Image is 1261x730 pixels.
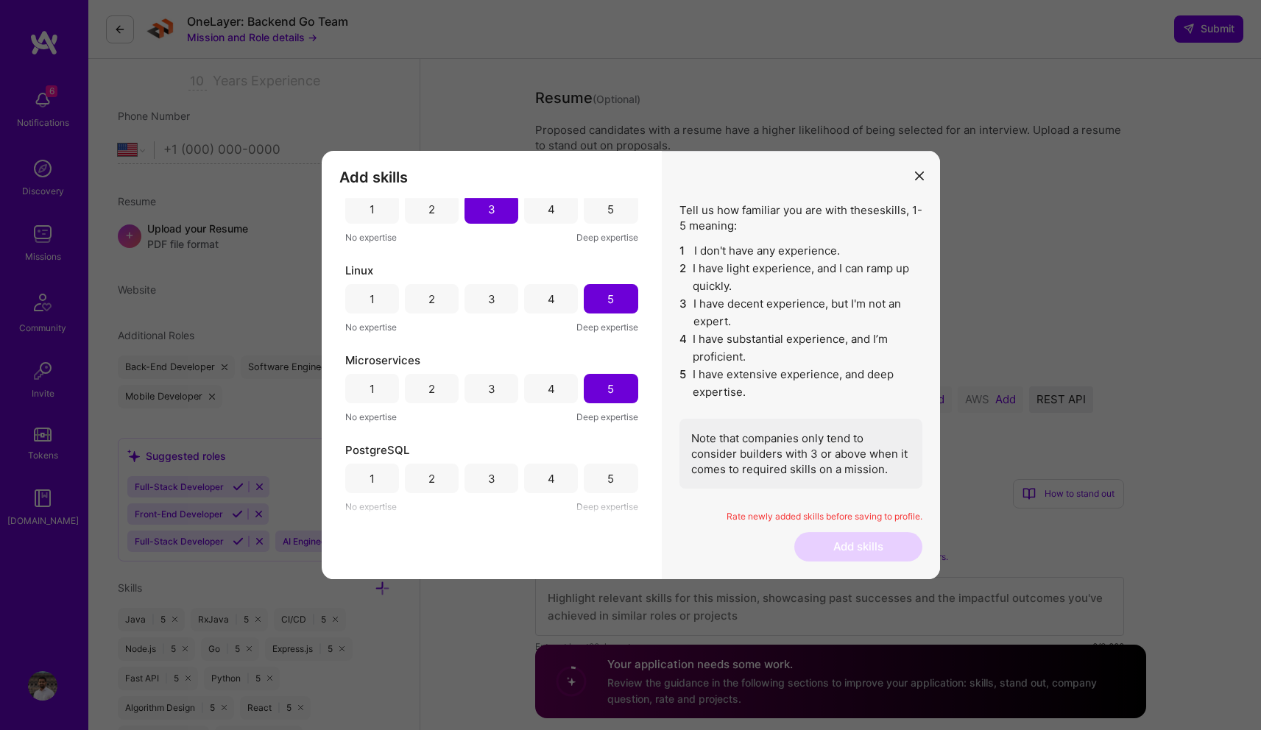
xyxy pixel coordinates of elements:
p: Rate newly added skills before saving to profile. [679,511,922,523]
div: 3 [488,471,495,486]
div: 2 [428,202,435,217]
span: PostgreSQL [345,442,409,458]
div: 5 [607,381,614,397]
span: No expertise [345,409,397,425]
div: 3 [488,202,495,217]
li: I have substantial experience, and I’m proficient. [679,330,922,366]
div: 5 [607,471,614,486]
div: 3 [488,381,495,397]
span: 1 [679,242,688,260]
span: Deep expertise [576,230,638,245]
div: 4 [548,291,555,307]
div: 2 [428,471,435,486]
div: 1 [370,381,375,397]
div: Note that companies only tend to consider builders with 3 or above when it comes to required skil... [679,419,922,489]
li: I have light experience, and I can ramp up quickly. [679,260,922,295]
div: 4 [548,471,555,486]
span: No expertise [345,499,397,514]
div: 2 [428,291,435,307]
span: Linux [345,263,373,278]
div: 4 [548,381,555,397]
li: I have decent experience, but I'm not an expert. [679,295,922,330]
div: 5 [607,202,614,217]
span: Deep expertise [576,409,638,425]
button: Add skills [794,532,922,561]
span: 3 [679,295,688,330]
span: Deep expertise [576,319,638,335]
div: 1 [370,471,375,486]
span: 4 [679,330,688,366]
div: 2 [428,381,435,397]
div: 3 [488,291,495,307]
div: 1 [370,291,375,307]
span: No expertise [345,319,397,335]
li: I don't have any experience. [679,242,922,260]
li: I have extensive experience, and deep expertise. [679,366,922,401]
span: Microservices [345,352,420,368]
div: modal [322,151,940,579]
h3: Add skills [339,169,644,186]
div: Tell us how familiar you are with these skills , 1-5 meaning: [679,202,922,489]
div: 5 [607,291,614,307]
div: 1 [370,202,375,217]
div: 4 [548,202,555,217]
span: 5 [679,366,688,401]
span: Deep expertise [576,499,638,514]
span: No expertise [345,230,397,245]
span: 2 [679,260,688,295]
i: icon Close [915,171,924,180]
